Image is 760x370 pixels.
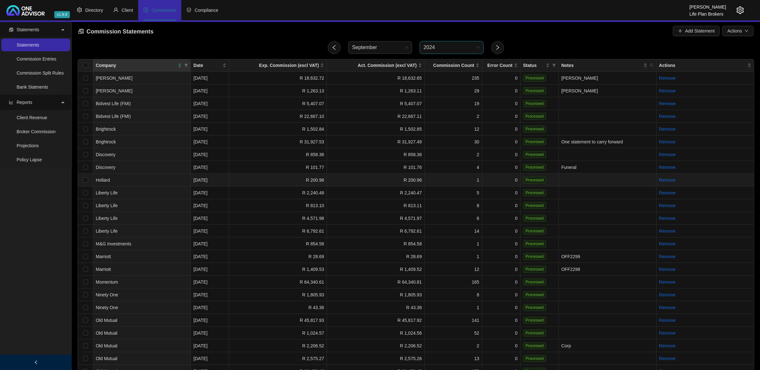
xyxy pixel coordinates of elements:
td: R 28.69 [229,250,327,263]
td: R 4,571.98 [229,212,327,225]
span: Client [122,8,133,13]
a: Remove [659,254,676,259]
td: R 101.77 [229,161,327,174]
td: 30 [425,135,482,148]
a: Projections [17,143,39,148]
td: R 45,817.93 [229,314,327,327]
span: Brightrock [96,139,116,144]
span: Processed [523,75,546,82]
td: R 200.96 [229,174,327,186]
td: 12 [425,123,482,135]
td: 0 [482,161,521,174]
td: 0 [482,263,521,276]
td: 235 [425,72,482,84]
span: reconciliation [9,27,13,32]
span: Hollard [96,178,110,183]
td: 1 [425,250,482,263]
button: Add Statement [673,26,720,36]
span: search [650,63,654,67]
td: 1 [425,301,482,314]
td: R 2,575.26 [327,352,425,365]
td: R 4,571.97 [327,212,425,225]
a: Remove [659,101,676,106]
td: Jonathan [559,72,657,84]
span: Old Mutual [96,356,117,361]
td: Funeral [559,161,657,174]
td: [DATE] [191,123,229,135]
a: Remove [659,76,676,81]
td: Corp [559,339,657,352]
span: Processed [523,304,546,311]
span: Momentum [96,279,118,285]
td: 0 [482,301,521,314]
span: dollar [143,7,148,12]
span: down [745,29,749,33]
td: Gavin [559,84,657,97]
span: Brightrock [96,127,116,132]
td: R 1,024.56 [327,327,425,339]
span: Discovery [96,165,115,170]
span: Processed [523,215,546,222]
td: R 1,409.52 [327,263,425,276]
td: R 18,632.72 [229,72,327,84]
td: [DATE] [191,161,229,174]
th: Notes [559,59,657,72]
span: Processed [523,228,546,235]
a: Remove [659,305,676,310]
a: Remove [659,241,676,246]
span: Liberty Life [96,190,117,195]
th: Exp. Commission (excl VAT) [229,59,327,72]
td: OFF2298 [559,263,657,276]
span: Add Statement [685,27,715,34]
td: R 1,409.53 [229,263,327,276]
td: R 1,502.85 [327,123,425,135]
td: R 2,240.48 [229,186,327,199]
a: Remove [659,229,676,234]
td: 1 [425,174,482,186]
td: [DATE] [191,288,229,301]
td: R 1,805.93 [229,288,327,301]
td: 0 [482,97,521,110]
td: R 1,024.57 [229,327,327,339]
span: Processed [523,266,546,273]
td: R 6,792.61 [229,225,327,237]
span: Processed [523,291,546,298]
td: 141 [425,314,482,327]
td: R 31,927.53 [229,135,327,148]
span: Processed [523,202,546,209]
span: Old Mutual [96,318,117,323]
td: [DATE] [191,314,229,327]
span: Processed [523,164,546,171]
td: 0 [482,72,521,84]
td: R 43.36 [327,301,425,314]
td: 52 [425,327,482,339]
a: Remove [659,343,676,348]
span: filter [552,63,556,67]
span: 2024 [424,41,480,54]
td: R 2,575.27 [229,352,327,365]
span: Marriott [96,267,111,272]
span: Processed [523,126,546,133]
td: R 64,340.61 [229,276,327,288]
span: Bidvest Life (FMI) [96,114,131,119]
td: 19 [425,97,482,110]
td: 0 [482,339,521,352]
a: Remove [659,203,676,208]
span: right [495,45,500,50]
span: Processed [523,113,546,120]
a: Remove [659,152,676,157]
td: 5 [425,186,482,199]
span: September [352,41,408,54]
td: R 1,805.93 [327,288,425,301]
td: 0 [482,199,521,212]
td: 165 [425,276,482,288]
span: Processed [523,330,546,337]
td: R 854.58 [327,237,425,250]
a: Remove [659,292,676,297]
td: [DATE] [191,199,229,212]
td: R 28.69 [327,250,425,263]
td: R 1,502.84 [229,123,327,135]
td: 8 [425,288,482,301]
span: Company [96,62,177,69]
td: 2 [425,148,482,161]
